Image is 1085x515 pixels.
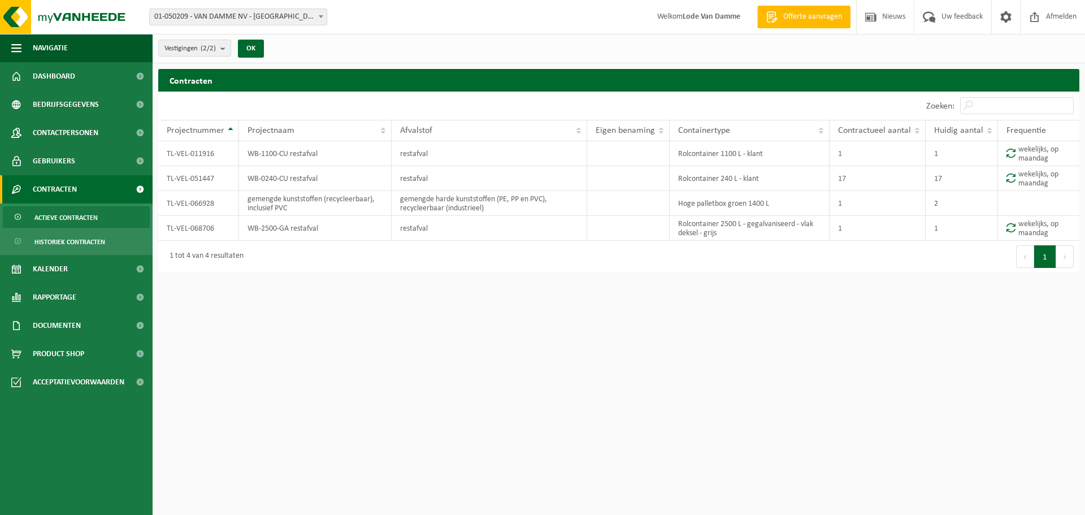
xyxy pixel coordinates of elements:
[830,141,926,166] td: 1
[1034,245,1056,268] button: 1
[670,166,829,191] td: Rolcontainer 240 L - klant
[3,206,150,228] a: Actieve contracten
[926,141,998,166] td: 1
[926,166,998,191] td: 17
[757,6,850,28] a: Offerte aanvragen
[33,175,77,204] span: Contracten
[670,191,829,216] td: Hoge palletbox groen 1400 L
[1006,126,1046,135] span: Frequentie
[830,216,926,241] td: 1
[998,141,1079,166] td: wekelijks, op maandag
[149,8,327,25] span: 01-050209 - VAN DAMME NV - WAREGEM
[1056,245,1074,268] button: Next
[167,126,224,135] span: Projectnummer
[998,166,1079,191] td: wekelijks, op maandag
[838,126,911,135] span: Contractueel aantal
[830,166,926,191] td: 17
[33,90,99,119] span: Bedrijfsgegevens
[33,119,98,147] span: Contactpersonen
[239,191,392,216] td: gemengde kunststoffen (recycleerbaar), inclusief PVC
[830,191,926,216] td: 1
[1016,245,1034,268] button: Previous
[998,216,1079,241] td: wekelijks, op maandag
[926,216,998,241] td: 1
[392,216,587,241] td: restafval
[670,216,829,241] td: Rolcontainer 2500 L - gegalvaniseerd - vlak deksel - grijs
[926,102,954,111] label: Zoeken:
[158,141,239,166] td: TL-VEL-011916
[238,40,264,58] button: OK
[3,231,150,252] a: Historiek contracten
[678,126,730,135] span: Containertype
[400,126,432,135] span: Afvalstof
[780,11,845,23] span: Offerte aanvragen
[158,191,239,216] td: TL-VEL-066928
[158,69,1079,91] h2: Contracten
[164,40,216,57] span: Vestigingen
[248,126,294,135] span: Projectnaam
[239,166,392,191] td: WB-0240-CU restafval
[239,141,392,166] td: WB-1100-CU restafval
[392,166,587,191] td: restafval
[596,126,655,135] span: Eigen benaming
[150,9,327,25] span: 01-050209 - VAN DAMME NV - WAREGEM
[239,216,392,241] td: WB-2500-GA restafval
[33,147,75,175] span: Gebruikers
[34,207,98,228] span: Actieve contracten
[33,311,81,340] span: Documenten
[33,34,68,62] span: Navigatie
[33,62,75,90] span: Dashboard
[201,45,216,52] count: (2/2)
[158,216,239,241] td: TL-VEL-068706
[158,166,239,191] td: TL-VEL-051447
[934,126,983,135] span: Huidig aantal
[683,12,740,21] strong: Lode Van Damme
[33,283,76,311] span: Rapportage
[926,191,998,216] td: 2
[158,40,231,57] button: Vestigingen(2/2)
[33,255,68,283] span: Kalender
[34,231,105,253] span: Historiek contracten
[164,246,244,267] div: 1 tot 4 van 4 resultaten
[392,141,587,166] td: restafval
[392,191,587,216] td: gemengde harde kunststoffen (PE, PP en PVC), recycleerbaar (industrieel)
[670,141,829,166] td: Rolcontainer 1100 L - klant
[33,368,124,396] span: Acceptatievoorwaarden
[33,340,84,368] span: Product Shop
